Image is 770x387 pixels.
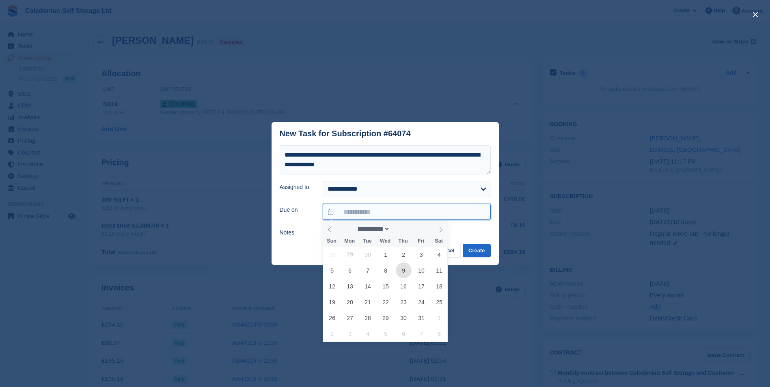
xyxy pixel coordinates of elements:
[431,294,447,310] span: October 25, 2025
[396,310,412,326] span: October 30, 2025
[414,294,429,310] span: October 24, 2025
[360,326,376,342] span: November 4, 2025
[378,294,394,310] span: October 22, 2025
[280,206,313,214] label: Due on
[749,8,762,21] button: close
[376,239,394,244] span: Wed
[342,247,358,262] span: September 29, 2025
[390,225,416,233] input: Year
[341,239,358,244] span: Mon
[396,278,412,294] span: October 16, 2025
[431,310,447,326] span: November 1, 2025
[396,294,412,310] span: October 23, 2025
[360,278,376,294] span: October 14, 2025
[360,294,376,310] span: October 21, 2025
[378,326,394,342] span: November 5, 2025
[342,262,358,278] span: October 6, 2025
[280,228,313,237] label: Notes
[396,262,412,278] span: October 9, 2025
[360,310,376,326] span: October 28, 2025
[360,247,376,262] span: September 30, 2025
[378,262,394,278] span: October 8, 2025
[342,278,358,294] span: October 13, 2025
[394,239,412,244] span: Thu
[342,310,358,326] span: October 27, 2025
[342,294,358,310] span: October 20, 2025
[430,239,448,244] span: Sat
[431,278,447,294] span: October 18, 2025
[323,239,341,244] span: Sun
[396,247,412,262] span: October 2, 2025
[324,278,340,294] span: October 12, 2025
[378,278,394,294] span: October 15, 2025
[324,326,340,342] span: November 2, 2025
[342,326,358,342] span: November 3, 2025
[431,326,447,342] span: November 8, 2025
[324,294,340,310] span: October 19, 2025
[324,262,340,278] span: October 5, 2025
[358,239,376,244] span: Tue
[412,239,430,244] span: Fri
[414,247,429,262] span: October 3, 2025
[396,326,412,342] span: November 6, 2025
[324,310,340,326] span: October 26, 2025
[414,262,429,278] span: October 10, 2025
[378,247,394,262] span: October 1, 2025
[378,310,394,326] span: October 29, 2025
[431,262,447,278] span: October 11, 2025
[414,278,429,294] span: October 17, 2025
[414,326,429,342] span: November 7, 2025
[280,129,411,138] div: New Task for Subscription #64074
[324,247,340,262] span: September 28, 2025
[360,262,376,278] span: October 7, 2025
[431,247,447,262] span: October 4, 2025
[280,183,313,191] label: Assigned to
[463,244,490,257] button: Create
[414,310,429,326] span: October 31, 2025
[355,225,390,233] select: Month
